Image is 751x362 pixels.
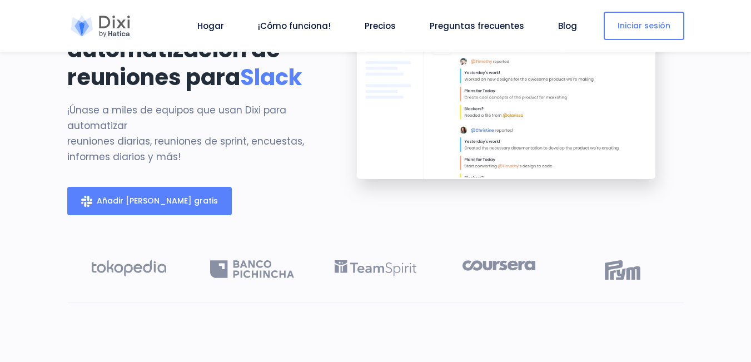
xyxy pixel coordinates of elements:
a: ¡Cómo funciona! [253,19,335,32]
font: Blog [558,20,577,32]
font: Iniciar sesión [618,20,670,31]
a: Hogar [193,19,228,32]
font: reuniones diarias, reuniones de sprint, encuestas, informes diarios y más! [67,135,304,163]
img: slack_icon_white.svg [81,196,92,207]
a: Preguntas frecuentes [425,19,529,32]
a: Blog [554,19,581,32]
font: Hogar [197,20,224,32]
font: ¡Únase a miles de equipos que usan Dixi para automatizar [67,103,286,132]
font: ¡Cómo funciona! [258,20,331,32]
a: Precios [360,19,400,32]
a: Iniciar sesión [604,12,684,40]
font: Preguntas frecuentes [430,20,524,32]
font: Añadir [PERSON_NAME] gratis [97,195,218,206]
font: Precios [365,20,396,32]
font: Slack [240,62,302,93]
a: Añadir [PERSON_NAME] gratis [67,187,232,215]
